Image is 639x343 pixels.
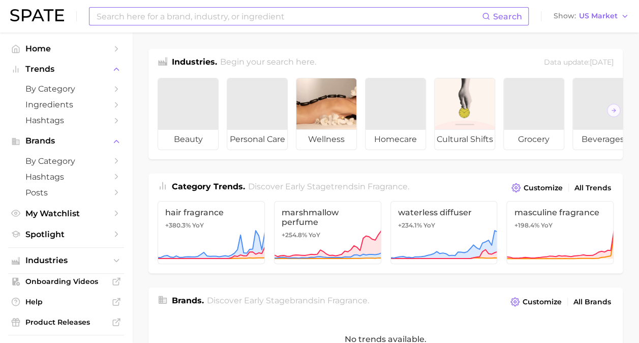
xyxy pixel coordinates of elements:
[172,56,217,70] h1: Industries.
[551,10,631,23] button: ShowUS Market
[8,41,124,56] a: Home
[25,209,107,218] span: My Watchlist
[296,78,357,150] a: wellness
[96,8,482,25] input: Search here for a brand, industry, or ingredient
[514,208,606,217] span: masculine fragrance
[25,297,107,306] span: Help
[506,201,614,264] a: masculine fragrance+198.4% YoY
[296,129,356,150] span: wellness
[8,133,124,149] button: Brands
[309,231,320,239] span: YoY
[8,97,124,112] a: Ingredients
[248,182,409,191] span: Discover Early Stage trends in .
[366,129,425,150] span: homecare
[8,274,124,289] a: Onboarding Videos
[25,318,107,327] span: Product Releases
[8,112,124,128] a: Hashtags
[207,296,369,305] span: Discover Early Stage brands in .
[25,156,107,166] span: by Category
[579,13,618,19] span: US Market
[435,129,495,150] span: cultural shifts
[8,185,124,201] a: Posts
[25,84,107,94] span: by Category
[540,221,552,230] span: YoY
[504,129,564,150] span: grocery
[509,181,565,195] button: Customize
[10,9,64,21] img: SPATE
[220,56,316,70] h2: Begin your search here.
[25,230,107,239] span: Spotlight
[327,296,368,305] span: fragrance
[25,100,107,109] span: Ingredients
[398,221,422,229] span: +234.1%
[158,201,265,264] a: hair fragrance+380.3% YoY
[8,226,124,242] a: Spotlight
[282,208,374,227] span: marshmallow perfume
[573,298,611,306] span: All Brands
[25,172,107,182] span: Hashtags
[192,221,204,230] span: YoY
[227,78,288,150] a: personal care
[572,78,633,150] a: beverages
[274,201,381,264] a: marshmallow perfume+254.8% YoY
[8,81,124,97] a: by Category
[25,116,107,125] span: Hashtags
[554,13,576,19] span: Show
[524,184,563,192] span: Customize
[25,136,107,146] span: Brands
[158,129,218,150] span: beauty
[8,153,124,169] a: by Category
[574,184,611,192] span: All Trends
[172,182,245,191] span: Category Trends .
[503,78,564,150] a: grocery
[8,315,124,330] a: Product Releases
[434,78,495,150] a: cultural shifts
[365,78,426,150] a: homecare
[227,129,287,150] span: personal care
[607,104,620,117] button: Scroll Right
[25,188,107,197] span: Posts
[514,221,539,229] span: +198.4%
[544,56,614,70] div: Data update: [DATE]
[390,201,498,264] a: waterless diffuser+234.1% YoY
[8,253,124,268] button: Industries
[571,295,614,309] a: All Brands
[423,221,435,230] span: YoY
[282,231,307,239] span: +254.8%
[8,169,124,185] a: Hashtags
[8,62,124,77] button: Trends
[572,181,614,195] a: All Trends
[25,44,107,53] span: Home
[25,65,107,74] span: Trends
[25,277,107,286] span: Onboarding Videos
[523,298,562,306] span: Customize
[172,296,204,305] span: Brands .
[165,221,191,229] span: +380.3%
[398,208,490,217] span: waterless diffuser
[25,256,107,265] span: Industries
[158,78,219,150] a: beauty
[493,12,522,21] span: Search
[508,295,564,309] button: Customize
[165,208,257,217] span: hair fragrance
[368,182,408,191] span: fragrance
[8,206,124,221] a: My Watchlist
[573,129,633,150] span: beverages
[8,294,124,309] a: Help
